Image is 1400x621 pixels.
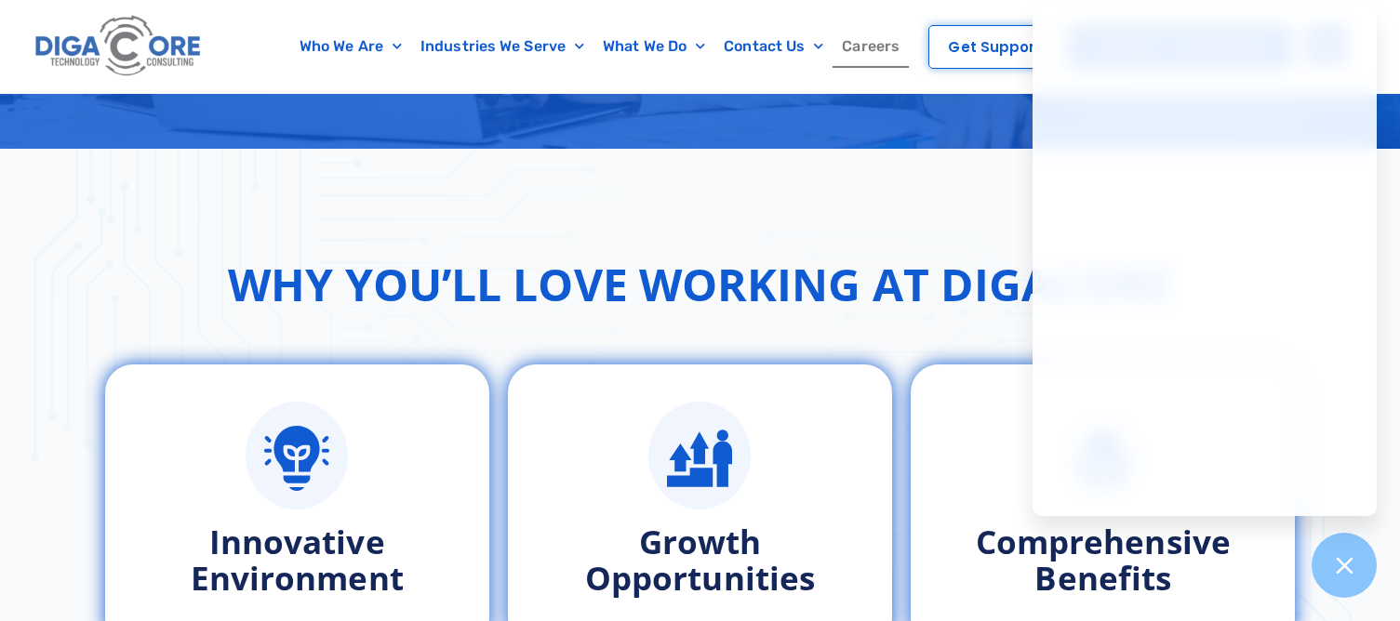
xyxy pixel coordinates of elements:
[585,520,815,600] a: Growth Opportunities
[246,402,348,509] a: Innovative Environment
[948,40,1041,54] span: Get Support
[976,520,1231,600] span: Comprehensive Benefits
[281,25,918,68] nav: Menu
[411,25,593,68] a: Industries We Serve
[714,25,833,68] a: Contact Us
[1033,7,1377,516] iframe: Chatgenie Messenger
[290,25,411,68] a: Who We Are
[593,25,714,68] a: What We Do
[31,9,207,84] img: Digacore logo 1
[833,25,909,68] a: Careers
[928,25,1060,69] a: Get Support
[228,251,1172,318] h2: Why You’ll Love Working at Digacore
[648,402,751,509] a: Growth Opportunities
[191,520,404,600] a: Innovative Environment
